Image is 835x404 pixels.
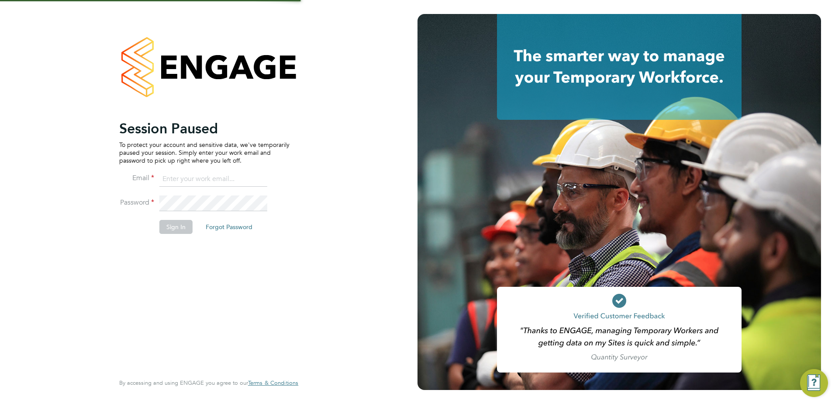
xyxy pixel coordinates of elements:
[159,220,193,234] button: Sign In
[199,220,259,234] button: Forgot Password
[119,198,154,207] label: Password
[248,380,298,387] a: Terms & Conditions
[119,174,154,183] label: Email
[119,120,290,137] h2: Session Paused
[159,171,267,187] input: Enter your work email...
[119,141,290,165] p: To protect your account and sensitive data, we've temporarily paused your session. Simply enter y...
[119,379,298,387] span: By accessing and using ENGAGE you agree to our
[800,369,828,397] button: Engage Resource Center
